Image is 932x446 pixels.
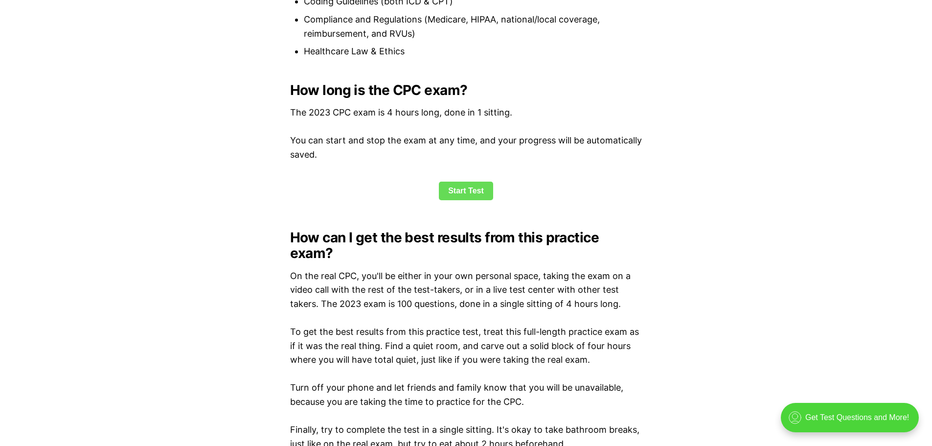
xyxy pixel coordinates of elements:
[290,230,642,261] h2: How can I get the best results from this practice exam?
[773,398,932,446] iframe: portal-trigger
[290,269,642,311] p: On the real CPC, you'll be either in your own personal space, taking the exam on a video call wit...
[290,381,642,409] p: Turn off your phone and let friends and family know that you will be unavailable, because you are...
[290,325,642,367] p: To get the best results from this practice test, treat this full-length practice exam as if it wa...
[290,134,642,162] p: You can start and stop the exam at any time, and your progress will be automatically saved.
[290,82,642,98] h2: How long is the CPC exam?
[290,106,642,120] p: The 2023 CPC exam is 4 hours long, done in 1 sitting.
[304,45,642,59] li: Healthcare Law & Ethics
[439,182,493,200] a: Start Test
[304,13,642,41] li: Compliance and Regulations (Medicare, HIPAA, national/local coverage, reimbursement, and RVUs)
